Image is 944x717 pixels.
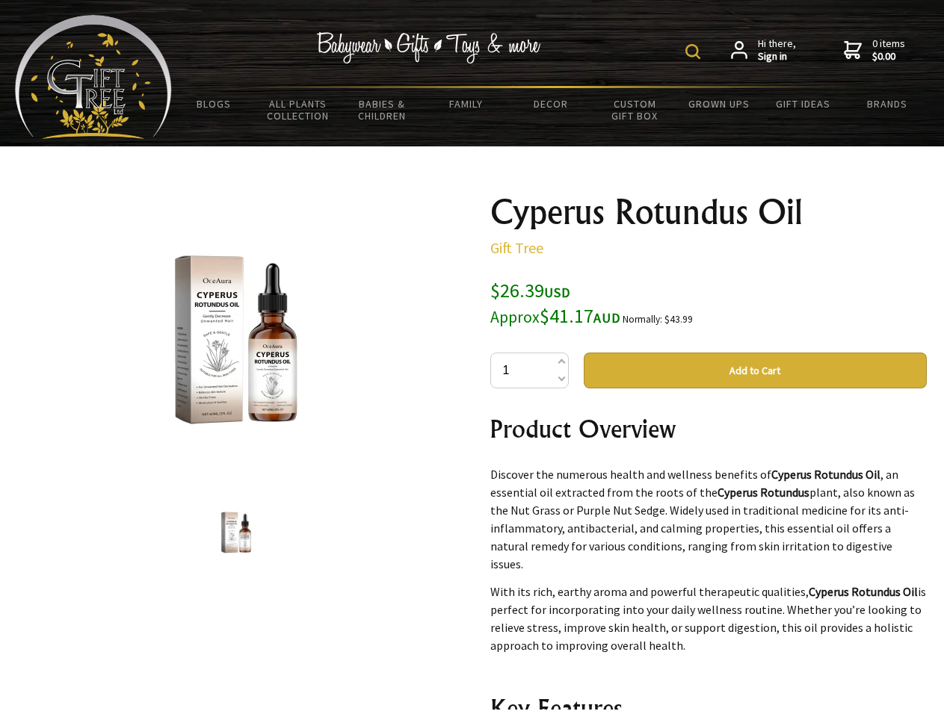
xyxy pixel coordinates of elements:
[845,88,930,119] a: Brands
[761,88,845,119] a: Gift Ideas
[844,37,905,63] a: 0 items$0.00
[490,465,927,573] p: Discover the numerous health and wellness benefits of , an essential oil extracted from the roots...
[718,485,809,500] strong: Cyperus Rotundus
[508,88,593,119] a: Decor
[490,411,927,447] h2: Product Overview
[490,307,540,327] small: Approx
[758,50,796,63] strong: Sign in
[317,32,541,63] img: Babywear - Gifts - Toys & more
[544,284,570,301] span: USD
[809,584,918,599] strong: Cyperus Rotundus Oil
[340,88,425,131] a: Babies & Children
[872,37,905,63] span: 0 items
[208,504,265,561] img: Cyperus Rotundus Oil
[490,194,927,230] h1: Cyperus Rotundus Oil
[172,88,256,119] a: BLOGS
[256,88,341,131] a: All Plants Collection
[15,15,172,139] img: Babyware - Gifts - Toys and more...
[758,37,796,63] span: Hi there,
[584,353,927,388] button: Add to Cart
[593,88,677,131] a: Custom Gift Box
[490,583,927,654] p: With its rich, earthy aroma and powerful therapeutic qualities, is perfect for incorporating into...
[490,278,620,328] span: $26.39 $41.17
[425,88,509,119] a: Family
[676,88,761,119] a: Grown Ups
[623,313,693,326] small: Normally: $43.99
[731,37,796,63] a: Hi there,Sign in
[685,44,700,59] img: product search
[120,223,353,456] img: Cyperus Rotundus Oil
[593,309,620,326] span: AUD
[872,50,905,63] strong: $0.00
[490,238,543,257] a: Gift Tree
[771,467,880,482] strong: Cyperus Rotundus Oil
